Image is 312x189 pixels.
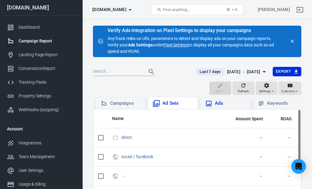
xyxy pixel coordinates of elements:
div: Integrations [19,140,75,146]
div: User Settings [19,167,75,174]
svg: Direct [112,134,119,141]
strong: Ads Settings [128,42,153,47]
button: Export [273,67,301,76]
span: Name [112,116,124,122]
div: Campaigns [110,100,140,107]
span: － [273,154,292,160]
svg: UTM & Web Traffic [112,173,119,180]
div: Property Settings [19,93,75,99]
button: Search [144,64,159,79]
button: Find anything...⌘ + K [152,5,243,15]
span: Name [112,116,132,122]
div: AnyTrack relies on URL parameters to detect and display ads on your campaign reports. Verify your... [108,28,284,55]
button: [DOMAIN_NAME] [90,4,134,15]
a: social / facebook [121,154,153,159]
a: Integrations [2,136,80,150]
a: User Settings [2,164,80,177]
button: Settings [256,82,278,95]
div: Dashboard [19,24,75,31]
div: [DOMAIN_NAME] [2,5,80,10]
span: － [228,154,263,160]
span: direct [121,135,133,140]
span: － [273,135,292,141]
span: Last 7 days [197,69,223,75]
div: Usage & billing [19,181,75,187]
span: Settings [259,89,271,94]
input: Search... [93,68,142,76]
a: Property Settings [2,89,80,103]
div: Account id: 2prkmgRZ [258,6,290,13]
a: － [121,173,126,178]
span: － [228,173,263,179]
a: Dashboard [2,20,80,34]
svg: UTM & Web Traffic [112,153,119,161]
div: Conversions Report [19,65,75,72]
span: Columns [282,89,295,94]
a: Landing Page Report [2,48,80,62]
button: Refresh [232,82,254,95]
span: The total return on ad spend [273,115,292,122]
a: Conversions Report [2,62,80,75]
a: Tracking Pixels [2,75,80,89]
a: Webhooks (outgoing) [2,103,80,117]
span: － [273,173,292,179]
span: Refresh [238,89,249,94]
button: close [288,37,296,45]
span: ROAS [281,116,292,122]
div: Open Intercom Messenger [291,159,306,174]
span: social / facebook [121,154,154,159]
div: Keywords [267,100,298,107]
a: Team Management [2,150,80,164]
div: Verify Ads Integration on Pixel Settings to display your campaigns [108,27,284,34]
div: Team Management [19,154,75,160]
span: － [228,135,263,141]
li: Account [2,122,80,136]
a: Sign out [292,2,307,17]
span: The estimated total amount of money you've spent on your campaign, ad set or ad during its schedule. [228,115,263,122]
button: Columns [279,82,301,95]
button: Last 7 days[DATE] － [DATE] [191,67,272,77]
div: Landing Page Report [19,52,75,58]
a: Campaign Report [2,34,80,48]
span: The total return on ad spend [281,115,292,122]
div: [DATE] － [DATE] [227,68,261,76]
span: samcart.com [92,6,126,13]
div: Ad Sets [162,100,193,107]
div: ⌘ + K [226,7,238,12]
span: Find anything... [163,7,191,12]
a: Pixel Settings [163,42,188,48]
a: direct [121,135,132,140]
div: Tracking Pixels [19,79,75,85]
span: The estimated total amount of money you've spent on your campaign, ad set or ad during its schedule. [236,115,263,122]
div: Ads [215,100,245,107]
div: Webhooks (outgoing) [19,107,75,113]
span: Amount Spent [236,116,263,122]
div: Campaign Report [19,38,75,44]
